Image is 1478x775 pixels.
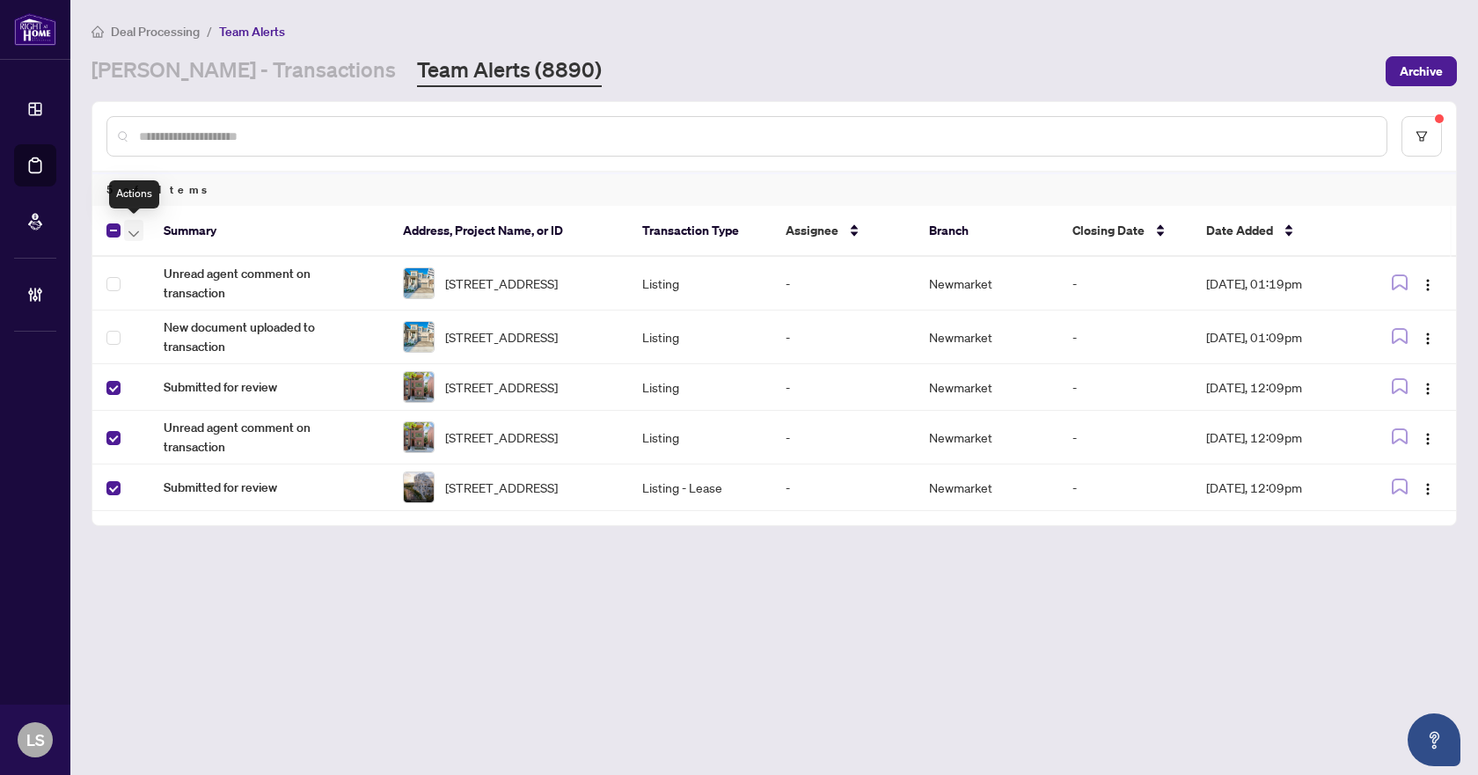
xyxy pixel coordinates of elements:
[164,318,375,356] span: New document uploaded to transaction
[772,257,915,311] td: -
[445,377,558,397] span: [STREET_ADDRESS]
[404,372,434,402] img: thumbnail-img
[219,24,285,40] span: Team Alerts
[1058,464,1192,511] td: -
[445,274,558,293] span: [STREET_ADDRESS]
[1206,221,1273,240] span: Date Added
[786,221,838,240] span: Assignee
[915,206,1058,257] th: Branch
[164,377,375,397] span: Submitted for review
[1414,423,1442,451] button: Logo
[772,206,915,257] th: Assignee
[1421,382,1435,396] img: Logo
[915,311,1058,364] td: Newmarket
[1408,713,1460,766] button: Open asap
[628,257,772,311] td: Listing
[1058,257,1192,311] td: -
[1414,373,1442,401] button: Logo
[1058,206,1192,257] th: Closing Date
[1192,464,1365,511] td: [DATE], 12:09pm
[1058,411,1192,464] td: -
[164,418,375,457] span: Unread agent comment on transaction
[1072,221,1145,240] span: Closing Date
[1192,206,1365,257] th: Date Added
[772,411,915,464] td: -
[1414,323,1442,351] button: Logo
[1192,364,1365,411] td: [DATE], 12:09pm
[1416,130,1428,143] span: filter
[915,411,1058,464] td: Newmarket
[1401,116,1442,157] button: filter
[915,364,1058,411] td: Newmarket
[1192,411,1365,464] td: [DATE], 12:09pm
[445,478,558,497] span: [STREET_ADDRESS]
[91,55,396,87] a: [PERSON_NAME] - Transactions
[207,21,212,41] li: /
[445,327,558,347] span: [STREET_ADDRESS]
[1192,311,1365,364] td: [DATE], 01:09pm
[1400,57,1443,85] span: Archive
[26,727,45,752] span: LS
[1421,482,1435,496] img: Logo
[772,364,915,411] td: -
[389,206,628,257] th: Address, Project Name, or ID
[404,322,434,352] img: thumbnail-img
[92,172,1456,206] div: 5 of Items
[1421,332,1435,346] img: Logo
[445,428,558,447] span: [STREET_ADDRESS]
[628,206,772,257] th: Transaction Type
[91,26,104,38] span: home
[1058,311,1192,364] td: -
[111,24,200,40] span: Deal Processing
[1421,278,1435,292] img: Logo
[1058,364,1192,411] td: -
[150,206,389,257] th: Summary
[628,411,772,464] td: Listing
[772,464,915,511] td: -
[1386,56,1457,86] button: Archive
[1414,473,1442,501] button: Logo
[404,422,434,452] img: thumbnail-img
[14,13,56,46] img: logo
[109,180,159,208] div: Actions
[915,257,1058,311] td: Newmarket
[628,311,772,364] td: Listing
[164,264,375,303] span: Unread agent comment on transaction
[1421,432,1435,446] img: Logo
[1192,257,1365,311] td: [DATE], 01:19pm
[417,55,602,87] a: Team Alerts (8890)
[164,478,375,497] span: Submitted for review
[772,311,915,364] td: -
[404,472,434,502] img: thumbnail-img
[628,464,772,511] td: Listing - Lease
[915,464,1058,511] td: Newmarket
[628,364,772,411] td: Listing
[1414,269,1442,297] button: Logo
[404,268,434,298] img: thumbnail-img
